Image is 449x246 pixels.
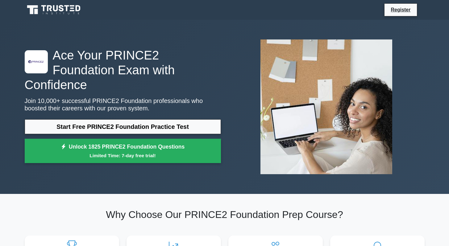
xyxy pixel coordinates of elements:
[25,139,221,163] a: Unlock 1825 PRINCE2 Foundation QuestionsLimited Time: 7-day free trial!
[25,209,425,220] h2: Why Choose Our PRINCE2 Foundation Prep Course?
[25,97,221,112] p: Join 10,000+ successful PRINCE2 Foundation professionals who boosted their careers with our prove...
[25,48,221,92] h1: Ace Your PRINCE2 Foundation Exam with Confidence
[387,6,414,14] a: Register
[25,119,221,134] a: Start Free PRINCE2 Foundation Practice Test
[32,152,213,159] small: Limited Time: 7-day free trial!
